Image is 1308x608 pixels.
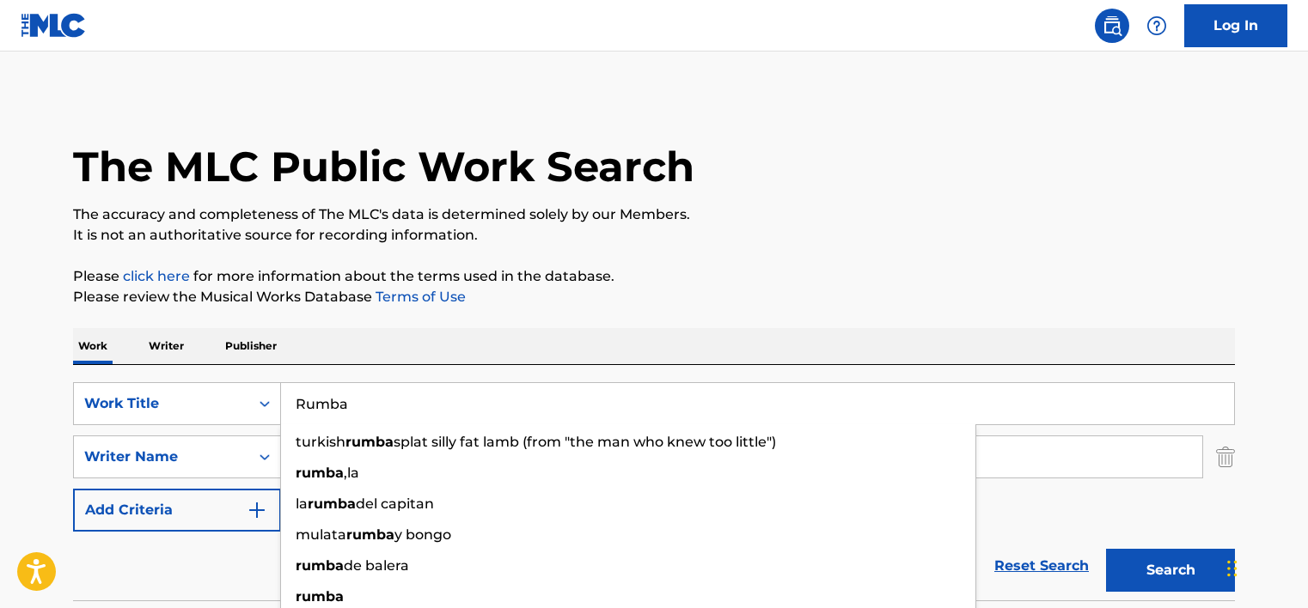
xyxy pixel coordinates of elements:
[73,382,1235,600] form: Search Form
[84,447,239,467] div: Writer Name
[123,268,190,284] a: click here
[1102,15,1122,36] img: search
[345,434,394,450] strong: rumba
[344,557,409,574] span: de balera
[296,465,344,481] strong: rumba
[986,547,1097,585] a: Reset Search
[73,489,281,532] button: Add Criteria
[84,393,239,414] div: Work Title
[356,496,434,512] span: del capitan
[1095,9,1129,43] a: Public Search
[1140,9,1174,43] div: Help
[73,266,1235,287] p: Please for more information about the terms used in the database.
[344,465,359,481] span: ,la
[73,141,694,192] h1: The MLC Public Work Search
[21,13,87,38] img: MLC Logo
[73,225,1235,246] p: It is not an authoritative source for recording information.
[346,526,394,543] strong: rumba
[1227,543,1238,594] div: টেনে আনুন
[1106,549,1235,592] button: Search
[247,500,267,520] img: 9d2ae6d4665cec9f34b9.svg
[372,289,466,305] a: Terms of Use
[144,328,189,364] p: Writer
[73,287,1235,307] p: Please review the Musical Works Database
[73,204,1235,225] p: The accuracy and completeness of The MLC's data is determined solely by our Members.
[296,434,345,450] span: turkish
[1216,435,1235,478] img: Delete Criterion
[296,557,344,574] strong: rumba
[73,328,113,364] p: Work
[1184,4,1287,47] a: Log In
[296,526,346,543] span: mulata
[1222,526,1308,608] iframe: Chat Widget
[296,588,344,605] strong: rumba
[296,496,308,512] span: la
[394,434,776,450] span: splat silly fat lamb (from "the man who knew too little")
[220,328,282,364] p: Publisher
[1222,526,1308,608] div: চ্যাট উইজেট
[308,496,356,512] strong: rumba
[1146,15,1167,36] img: help
[394,526,451,543] span: y bongo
